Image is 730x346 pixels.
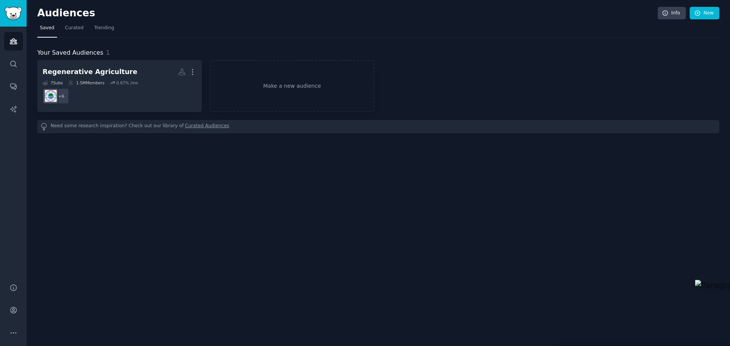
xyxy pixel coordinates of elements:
a: Saved [37,22,57,38]
span: Curated [65,25,84,32]
a: Trending [92,22,117,38]
a: Curated [62,22,86,38]
a: New [690,7,719,20]
span: 1 [106,49,110,56]
div: 1.5M Members [68,80,104,85]
h2: Audiences [37,7,658,19]
img: Regenerative_Ag [45,90,57,102]
div: Regenerative Agriculture [43,67,137,77]
div: 7 Sub s [43,80,63,85]
div: Need some research inspiration? Check out our library of [37,120,719,133]
div: + 6 [53,88,69,104]
span: Trending [94,25,114,32]
span: Saved [40,25,54,32]
a: Make a new audience [210,60,375,112]
a: Regenerative Agriculture7Subs1.5MMembers0.67% /mo+6Regenerative_Ag [37,60,202,112]
a: Info [658,7,686,20]
a: Curated Audiences [185,123,229,131]
img: GummySearch logo [5,7,22,20]
span: Your Saved Audiences [37,48,103,58]
div: 0.67 % /mo [116,80,138,85]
